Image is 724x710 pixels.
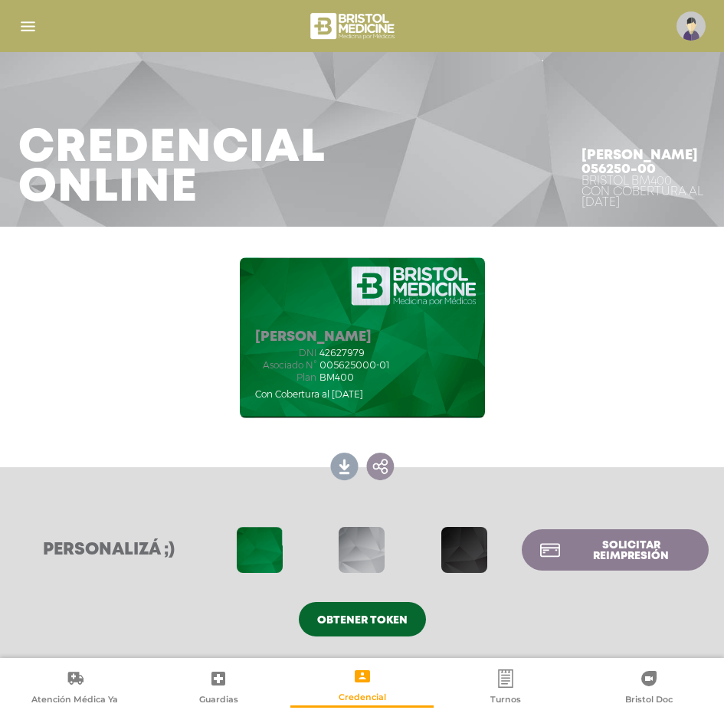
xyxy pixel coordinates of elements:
img: Cober_menu-lines-white.svg [18,17,38,36]
img: profile-placeholder.svg [676,11,706,41]
h3: Credencial Online [18,129,326,208]
h4: [PERSON_NAME] 056250-00 [581,149,706,176]
span: Solicitar reimpresión [572,540,690,561]
div: Bristol BM400 Con Cobertura al [DATE] [581,176,706,208]
span: 42627979 [319,348,365,358]
span: BM400 [319,372,354,383]
a: Obtener token [299,602,426,636]
span: Guardias [199,694,238,708]
a: Credencial [290,666,434,705]
a: Atención Médica Ya [3,669,146,708]
span: Obtener token [317,615,408,626]
span: 005625000-01 [319,360,389,371]
span: Con Cobertura al [DATE] [255,388,363,400]
img: bristol-medicine-blanco.png [308,8,399,44]
h3: Personalizá ;) [15,540,202,560]
span: Bristol Doc [625,694,673,708]
a: Bristol Doc [578,669,721,708]
span: Credencial [339,692,386,705]
a: Guardias [146,669,290,708]
a: Turnos [434,669,577,708]
a: Solicitar reimpresión [522,529,709,571]
span: Turnos [490,694,521,708]
span: Plan [255,372,316,383]
span: Asociado N° [255,360,316,371]
span: Atención Médica Ya [31,694,118,708]
span: dni [255,348,316,358]
h5: [PERSON_NAME] [255,329,389,346]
